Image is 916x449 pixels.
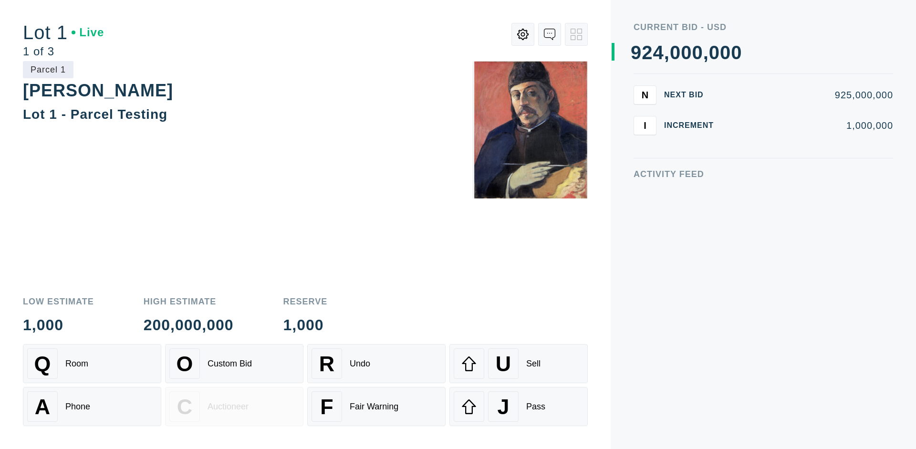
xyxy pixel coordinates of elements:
[23,344,161,383] button: QRoom
[23,23,104,42] div: Lot 1
[642,43,653,62] div: 2
[634,23,893,31] div: Current Bid - USD
[692,43,703,62] div: 0
[709,43,720,62] div: 0
[65,359,88,369] div: Room
[449,387,588,426] button: JPass
[664,91,721,99] div: Next Bid
[177,395,192,419] span: C
[319,352,334,376] span: R
[34,352,51,376] span: Q
[23,387,161,426] button: APhone
[631,43,642,62] div: 9
[307,344,446,383] button: RUndo
[165,344,303,383] button: OCustom Bid
[283,297,328,306] div: Reserve
[72,27,104,38] div: Live
[283,317,328,333] div: 1,000
[165,387,303,426] button: CAuctioneer
[208,402,249,412] div: Auctioneer
[642,89,648,100] span: N
[644,120,646,131] span: I
[449,344,588,383] button: USell
[653,43,664,62] div: 4
[208,359,252,369] div: Custom Bid
[664,43,670,234] div: ,
[634,170,893,178] div: Activity Feed
[703,43,709,234] div: ,
[144,297,234,306] div: High Estimate
[307,387,446,426] button: FFair Warning
[526,359,541,369] div: Sell
[729,121,893,130] div: 1,000,000
[177,352,193,376] span: O
[729,90,893,100] div: 925,000,000
[23,317,94,333] div: 1,000
[23,297,94,306] div: Low Estimate
[350,359,370,369] div: Undo
[634,85,656,104] button: N
[720,43,731,62] div: 0
[23,46,104,57] div: 1 of 3
[23,61,73,78] div: Parcel 1
[23,107,167,122] div: Lot 1 - Parcel Testing
[731,43,742,62] div: 0
[350,402,398,412] div: Fair Warning
[496,352,511,376] span: U
[526,402,545,412] div: Pass
[634,116,656,135] button: I
[35,395,50,419] span: A
[23,81,173,100] div: [PERSON_NAME]
[681,43,692,62] div: 0
[670,43,681,62] div: 0
[497,395,509,419] span: J
[664,122,721,129] div: Increment
[65,402,90,412] div: Phone
[144,317,234,333] div: 200,000,000
[320,395,333,419] span: F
